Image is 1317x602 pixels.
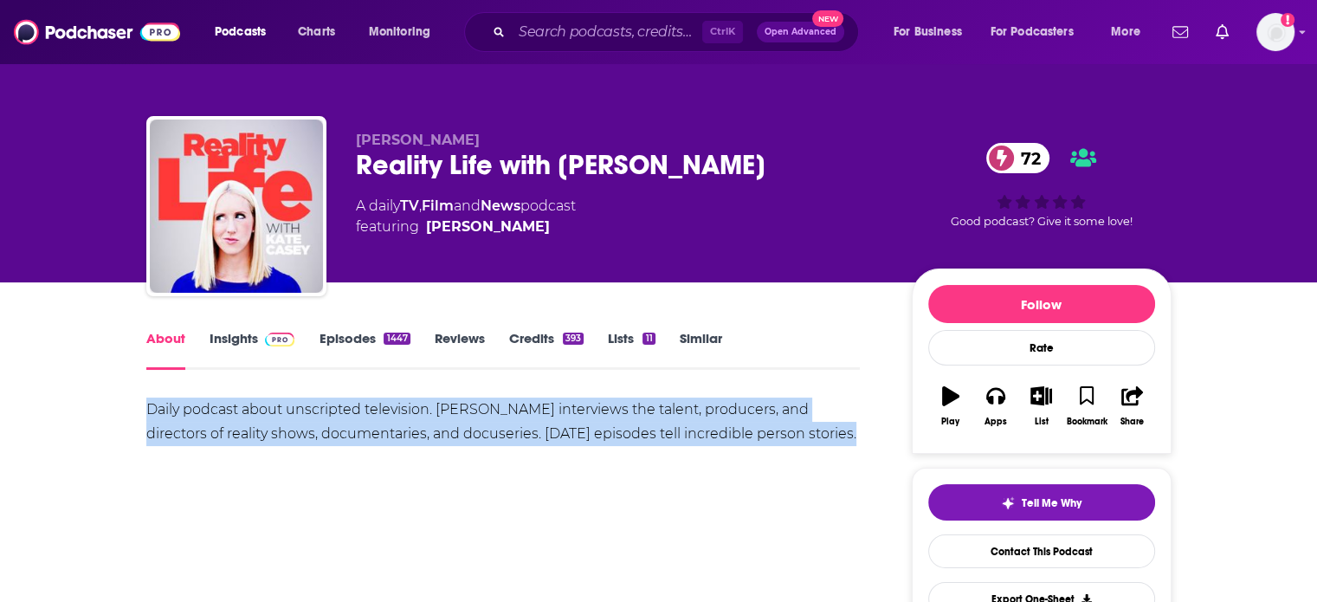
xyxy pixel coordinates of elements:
a: Episodes1447 [319,330,410,370]
button: open menu [203,18,288,46]
button: List [1018,375,1063,437]
span: Logged in as NickG [1256,13,1294,51]
span: , [419,197,422,214]
a: 72 [986,143,1049,173]
span: For Podcasters [991,20,1074,44]
div: 11 [642,333,655,345]
a: TV [400,197,419,214]
div: Rate [928,330,1155,366]
span: For Business [894,20,962,44]
input: Search podcasts, credits, & more... [512,18,702,46]
a: Charts [287,18,345,46]
span: Podcasts [215,20,266,44]
div: 393 [563,333,584,345]
button: Bookmark [1064,375,1109,437]
span: Ctrl K [702,21,743,43]
a: Similar [680,330,722,370]
div: Play [941,417,959,427]
div: List [1035,417,1049,427]
button: tell me why sparkleTell Me Why [928,484,1155,521]
div: Search podcasts, credits, & more... [481,12,875,52]
span: and [454,197,481,214]
img: Reality Life with Kate Casey [150,120,323,293]
svg: Add a profile image [1281,13,1294,27]
button: open menu [979,18,1099,46]
a: Show notifications dropdown [1165,17,1195,47]
a: News [481,197,520,214]
div: Bookmark [1066,417,1107,427]
a: Reviews [435,330,485,370]
span: [PERSON_NAME] [356,132,480,148]
button: Play [928,375,973,437]
button: Follow [928,285,1155,323]
a: Show notifications dropdown [1209,17,1236,47]
a: Lists11 [608,330,655,370]
span: More [1111,20,1140,44]
span: Charts [298,20,335,44]
img: tell me why sparkle [1001,496,1015,510]
button: Open AdvancedNew [757,22,844,42]
div: Apps [985,417,1007,427]
button: open menu [1099,18,1162,46]
span: Good podcast? Give it some love! [951,215,1133,228]
span: featuring [356,217,576,237]
span: Monitoring [369,20,430,44]
a: InsightsPodchaser Pro [210,330,295,370]
a: About [146,330,185,370]
span: Tell Me Why [1022,496,1081,510]
span: New [812,10,843,27]
span: Open Advanced [765,28,836,36]
div: 1447 [384,333,410,345]
button: open menu [881,18,984,46]
a: Credits393 [509,330,584,370]
img: Podchaser Pro [265,333,295,346]
div: Share [1120,417,1144,427]
img: Podchaser - Follow, Share and Rate Podcasts [14,16,180,49]
a: Kate Casey [426,217,550,237]
button: Show profile menu [1256,13,1294,51]
div: 72Good podcast? Give it some love! [912,132,1172,239]
img: User Profile [1256,13,1294,51]
div: Daily podcast about unscripted television. [PERSON_NAME] interviews the talent, producers, and di... [146,398,861,446]
button: Share [1109,375,1154,437]
div: A daily podcast [356,196,576,237]
a: Contact This Podcast [928,534,1155,568]
button: open menu [357,18,453,46]
a: Film [422,197,454,214]
button: Apps [973,375,1018,437]
span: 72 [1004,143,1049,173]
